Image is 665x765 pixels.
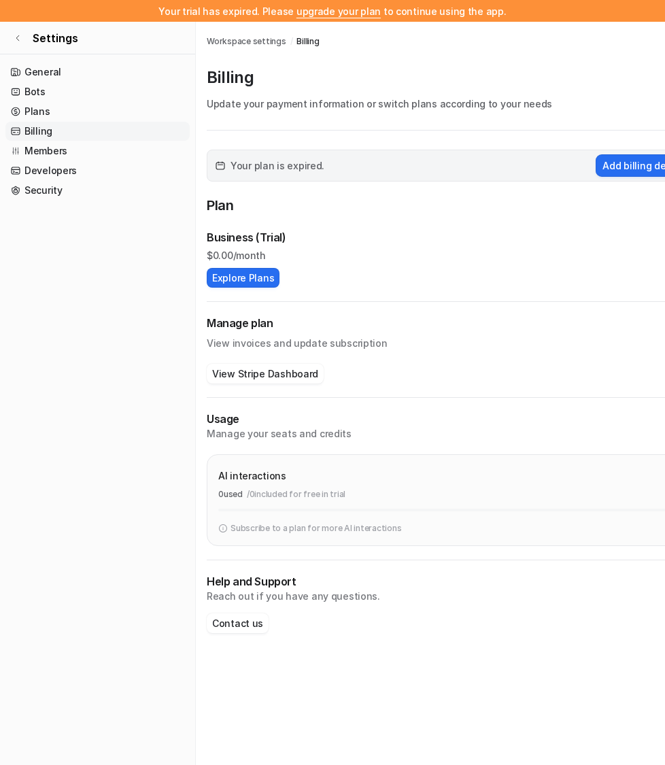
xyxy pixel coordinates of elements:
[5,141,190,160] a: Members
[247,488,345,500] p: / 0 included for free in trial
[5,122,190,141] a: Billing
[218,469,286,483] p: AI interactions
[207,364,324,384] button: View Stripe Dashboard
[5,63,190,82] a: General
[296,5,381,17] a: upgrade your plan
[216,161,225,171] img: calender-icon.svg
[231,522,401,534] p: Subscribe to a plan for more AI interactions
[5,82,190,101] a: Bots
[207,229,286,245] p: Business (Trial)
[231,158,324,173] span: Your plan is expired.
[5,102,190,121] a: Plans
[207,268,279,288] button: Explore Plans
[296,35,319,48] a: Billing
[5,161,190,180] a: Developers
[207,613,269,633] button: Contact us
[218,488,243,500] p: 0 used
[5,181,190,200] a: Security
[207,35,286,48] a: Workspace settings
[290,35,293,48] span: /
[33,30,78,46] span: Settings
